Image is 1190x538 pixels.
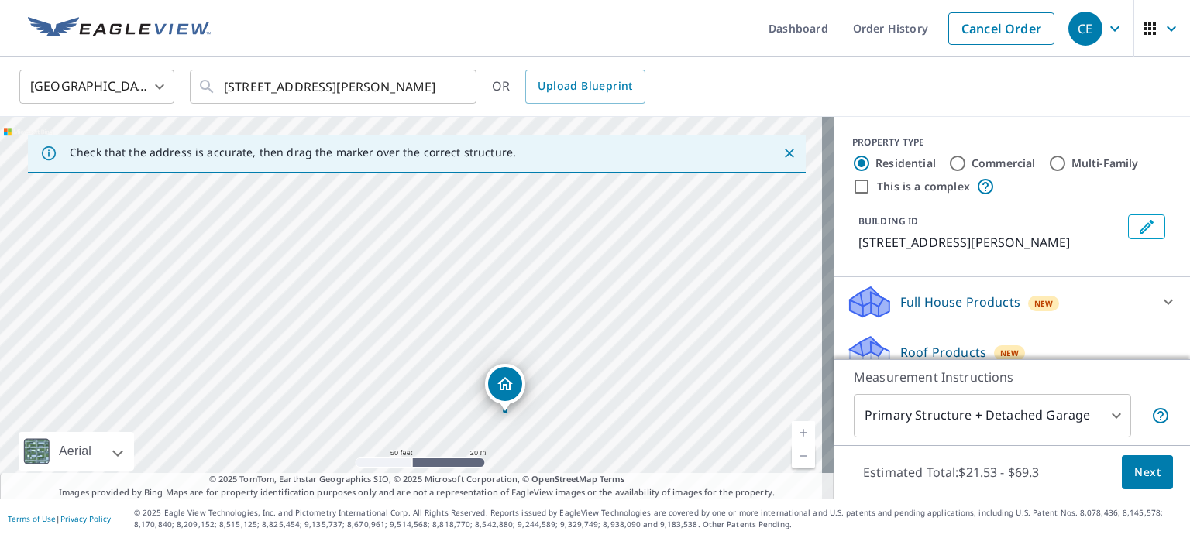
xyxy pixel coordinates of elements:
[8,513,56,524] a: Terms of Use
[875,156,936,171] label: Residential
[224,65,445,108] input: Search by address or latitude-longitude
[531,473,597,485] a: OpenStreetMap
[1071,156,1139,171] label: Multi-Family
[1151,406,1170,425] span: Your report will include the primary structure and a detached garage if one exists.
[70,146,516,159] p: Check that the address is accurate, then drag the marker over the correct structure.
[858,214,918,228] p: BUILDING ID
[525,70,645,104] a: Upload Blueprint
[1128,214,1165,239] button: Edit building 1
[852,135,1171,149] div: PROPERTY TYPE
[538,77,632,96] span: Upload Blueprint
[28,17,211,40] img: EV Logo
[972,156,1036,171] label: Commercial
[900,293,1020,311] p: Full House Products
[492,70,645,104] div: OR
[134,507,1182,530] p: © 2025 Eagle View Technologies, Inc. and Pictometry International Corp. All Rights Reserved. Repo...
[8,514,111,523] p: |
[792,421,815,444] a: Current Level 19, Zoom In
[1034,297,1054,310] span: New
[19,65,174,108] div: [GEOGRAPHIC_DATA]
[60,513,111,524] a: Privacy Policy
[948,12,1054,45] a: Cancel Order
[600,473,625,485] a: Terms
[19,432,134,471] div: Aerial
[854,394,1131,437] div: Primary Structure + Detached Garage
[846,283,1178,320] div: Full House ProductsNew
[485,364,525,412] div: Dropped pin, building 1, Residential property, 1750 NE Neff Rd Bend, OR 97701
[209,473,625,486] span: © 2025 TomTom, Earthstar Geographics SIO, © 2025 Microsoft Corporation, ©
[1122,455,1173,490] button: Next
[846,334,1178,394] div: Roof ProductsNewPremium with Regular Delivery
[779,143,800,163] button: Close
[877,179,970,194] label: This is a complex
[54,432,96,471] div: Aerial
[900,343,986,362] p: Roof Products
[851,455,1052,489] p: Estimated Total: $21.53 - $69.3
[1000,347,1020,359] span: New
[1068,12,1102,46] div: CE
[854,368,1170,386] p: Measurement Instructions
[858,233,1122,252] p: [STREET_ADDRESS][PERSON_NAME]
[1134,463,1161,482] span: Next
[792,444,815,468] a: Current Level 19, Zoom Out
